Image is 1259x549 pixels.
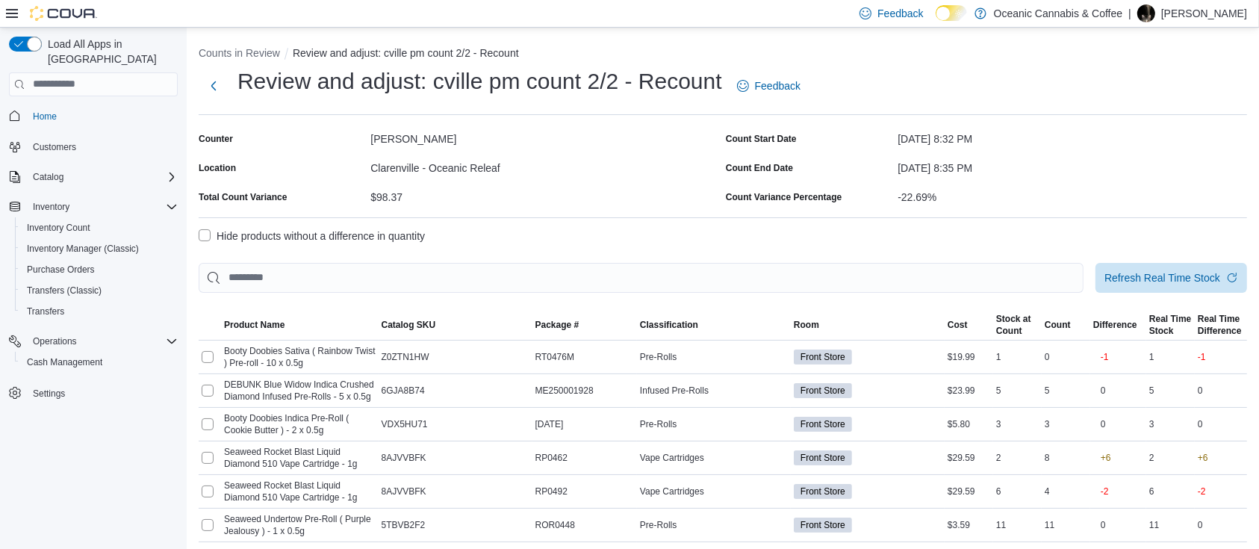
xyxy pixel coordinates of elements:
[27,168,178,186] span: Catalog
[637,382,791,400] div: Infused Pre-Rolls
[21,353,108,371] a: Cash Management
[794,350,852,365] span: Front Store
[637,449,791,467] div: Vape Cartridges
[1146,516,1195,534] div: 11
[15,217,184,238] button: Inventory Count
[1198,325,1242,337] div: Difference
[27,383,178,402] span: Settings
[794,383,852,398] span: Front Store
[535,319,579,331] span: Package #
[15,238,184,259] button: Inventory Manager (Classic)
[791,316,945,334] button: Room
[30,6,97,21] img: Cova
[1198,313,1242,325] div: Real Time
[27,168,69,186] button: Catalog
[1128,4,1131,22] p: |
[224,319,285,331] span: Product Name
[382,319,436,331] span: Catalog SKU
[1095,263,1247,293] button: Refresh Real Time Stock
[794,319,819,331] span: Room
[532,415,637,433] div: [DATE]
[3,196,184,217] button: Inventory
[224,345,376,369] span: Booty Doobies Sativa ( Rainbow Twist ) Pre-roll - 10 x 0.5g
[27,198,75,216] button: Inventory
[27,385,71,403] a: Settings
[994,4,1123,22] p: Oceanic Cannabis & Coffee
[382,351,429,363] span: Z0ZTN1HW
[27,107,178,125] span: Home
[221,316,379,334] button: Product Name
[21,282,178,300] span: Transfers (Classic)
[945,316,993,334] button: Cost
[21,240,178,258] span: Inventory Manager (Classic)
[33,171,63,183] span: Catalog
[1101,486,1109,497] p: -2
[996,313,1031,337] span: Stock at Count
[27,108,63,125] a: Home
[637,348,791,366] div: Pre-Rolls
[199,191,287,203] div: Total Count Variance
[370,156,720,174] div: Clarenville - Oceanic Releaf
[21,303,178,320] span: Transfers
[532,316,637,334] button: Package #
[21,219,96,237] a: Inventory Count
[199,133,233,145] label: Counter
[1045,319,1071,331] span: Count
[1161,4,1247,22] p: [PERSON_NAME]
[199,263,1084,293] input: This is a search bar. After typing your query, hit enter to filter the results lower in the page.
[21,261,178,279] span: Purchase Orders
[801,384,845,397] span: Front Store
[637,483,791,500] div: Vape Cartridges
[21,282,108,300] a: Transfers (Classic)
[3,136,184,158] button: Customers
[1090,316,1146,334] button: Difference
[532,516,637,534] div: ROR0448
[1198,452,1208,464] p: +6
[224,412,376,436] span: Booty Doobies Indica Pre-Roll ( Cookie Butter ) - 2 x 0.5g
[898,156,1247,174] div: [DATE] 8:35 PM
[15,259,184,280] button: Purchase Orders
[1042,415,1090,433] div: 3
[370,185,720,203] div: $98.37
[755,78,801,93] span: Feedback
[993,516,1042,534] div: 11
[27,285,102,297] span: Transfers (Classic)
[794,484,852,499] span: Front Store
[637,316,791,334] button: Classification
[726,191,842,203] div: Count Variance Percentage
[1101,385,1106,397] p: 0
[1198,385,1203,397] p: 0
[945,483,993,500] div: $29.59
[1104,270,1220,285] span: Refresh Real Time Stock
[379,316,532,334] button: Catalog SKU
[801,451,845,465] span: Front Store
[1146,483,1195,500] div: 6
[726,133,797,145] label: Count Start Date
[898,127,1247,145] div: [DATE] 8:32 PM
[21,303,70,320] a: Transfers
[224,513,376,537] span: Seaweed Undertow Pre-Roll ( Purple Jealousy ) - 1 x 0.5g
[27,264,95,276] span: Purchase Orders
[27,332,83,350] button: Operations
[33,141,76,153] span: Customers
[936,21,936,22] span: Dark Mode
[945,449,993,467] div: $29.59
[199,162,236,174] label: Location
[801,485,845,498] span: Front Store
[199,46,1247,63] nav: An example of EuiBreadcrumbs
[33,111,57,122] span: Home
[532,449,637,467] div: RP0462
[637,516,791,534] div: Pre-Rolls
[27,305,64,317] span: Transfers
[27,198,178,216] span: Inventory
[1146,382,1195,400] div: 5
[1093,319,1137,331] div: Difference
[224,446,376,470] span: Seaweed Rocket Blast Liquid Diamond 510 Vape Cartridge - 1g
[731,71,806,101] a: Feedback
[948,319,968,331] span: Cost
[1101,351,1109,363] p: -1
[3,167,184,187] button: Catalog
[382,452,426,464] span: 8AJVVBFK
[199,227,425,245] label: Hide products without a difference in quantity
